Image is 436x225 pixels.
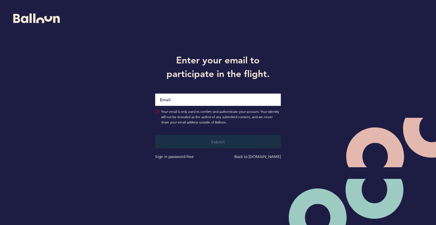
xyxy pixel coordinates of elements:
[155,154,194,159] a: Sign in password-free
[155,135,280,148] button: Submit
[211,139,225,144] span: Submit
[234,154,281,159] a: Back to [DOMAIN_NAME]
[161,109,280,125] span: Your email is only used to confirm and authenticate your account. Your identity will not be revea...
[150,53,285,80] h1: Enter your email to participate in the flight.
[155,94,280,106] input: Email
